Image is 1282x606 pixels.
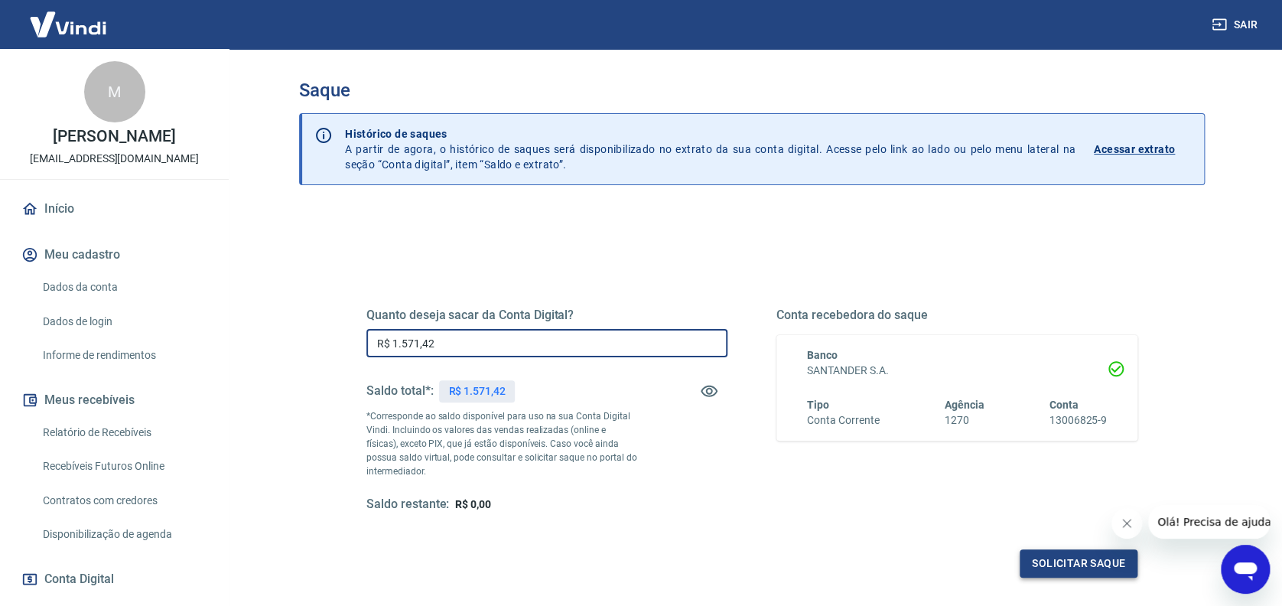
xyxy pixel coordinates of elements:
h6: Conta Corrente [807,412,879,428]
h3: Saque [299,80,1205,101]
a: Acessar extrato [1094,126,1192,172]
h6: 1270 [945,412,984,428]
p: A partir de agora, o histórico de saques será disponibilizado no extrato da sua conta digital. Ac... [345,126,1075,172]
h6: 13006825-9 [1049,412,1107,428]
h5: Conta recebedora do saque [776,308,1137,323]
a: Dados de login [37,306,210,337]
button: Conta Digital [18,562,210,596]
a: Contratos com credores [37,485,210,516]
h5: Saldo total*: [366,383,433,399]
p: R$ 1.571,42 [448,383,505,399]
a: Disponibilização de agenda [37,519,210,550]
p: Histórico de saques [345,126,1075,142]
h6: SANTANDER S.A. [807,363,1107,379]
span: Tipo [807,399,829,411]
p: Acessar extrato [1094,142,1175,157]
span: Olá! Precisa de ajuda? [9,11,129,23]
a: Relatório de Recebíveis [37,417,210,448]
a: Início [18,192,210,226]
button: Meus recebíveis [18,383,210,417]
div: M [84,61,145,122]
h5: Quanto deseja sacar da Conta Digital? [366,308,727,323]
iframe: Fechar mensagem [1111,508,1142,539]
span: Agência [945,399,984,411]
span: R$ 0,00 [455,498,491,510]
a: Dados da conta [37,272,210,303]
button: Solicitar saque [1020,549,1137,578]
p: *Corresponde ao saldo disponível para uso na sua Conta Digital Vindi. Incluindo os valores das ve... [366,409,637,478]
a: Recebíveis Futuros Online [37,451,210,482]
span: Banco [807,349,838,361]
p: [PERSON_NAME] [53,129,175,145]
img: Vindi [18,1,118,47]
button: Sair [1209,11,1264,39]
iframe: Mensagem da empresa [1148,505,1270,539]
a: Informe de rendimentos [37,340,210,371]
p: [EMAIL_ADDRESS][DOMAIN_NAME] [30,151,199,167]
span: Conta [1049,399,1078,411]
h5: Saldo restante: [366,497,449,513]
button: Meu cadastro [18,238,210,272]
iframe: Botão para abrir a janela de mensagens [1221,545,1270,594]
